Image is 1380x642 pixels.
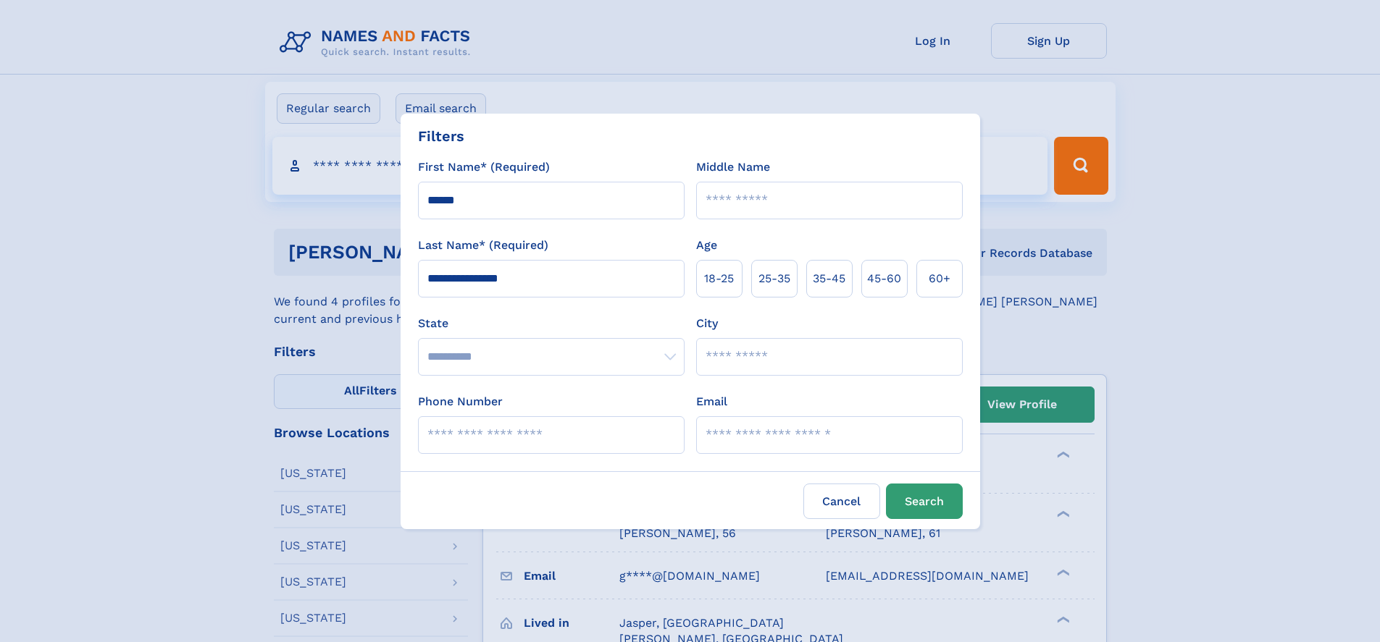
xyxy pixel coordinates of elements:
div: Filters [418,125,464,147]
span: 18‑25 [704,270,734,287]
span: 45‑60 [867,270,901,287]
label: State [418,315,685,332]
label: Phone Number [418,393,503,410]
span: 60+ [929,270,950,287]
span: 25‑35 [758,270,790,287]
label: First Name* (Required) [418,159,550,176]
button: Search [886,483,963,519]
label: Email [696,393,727,410]
label: City [696,315,718,332]
label: Age [696,237,717,254]
label: Cancel [803,483,880,519]
label: Middle Name [696,159,770,176]
span: 35‑45 [813,270,845,287]
label: Last Name* (Required) [418,237,548,254]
